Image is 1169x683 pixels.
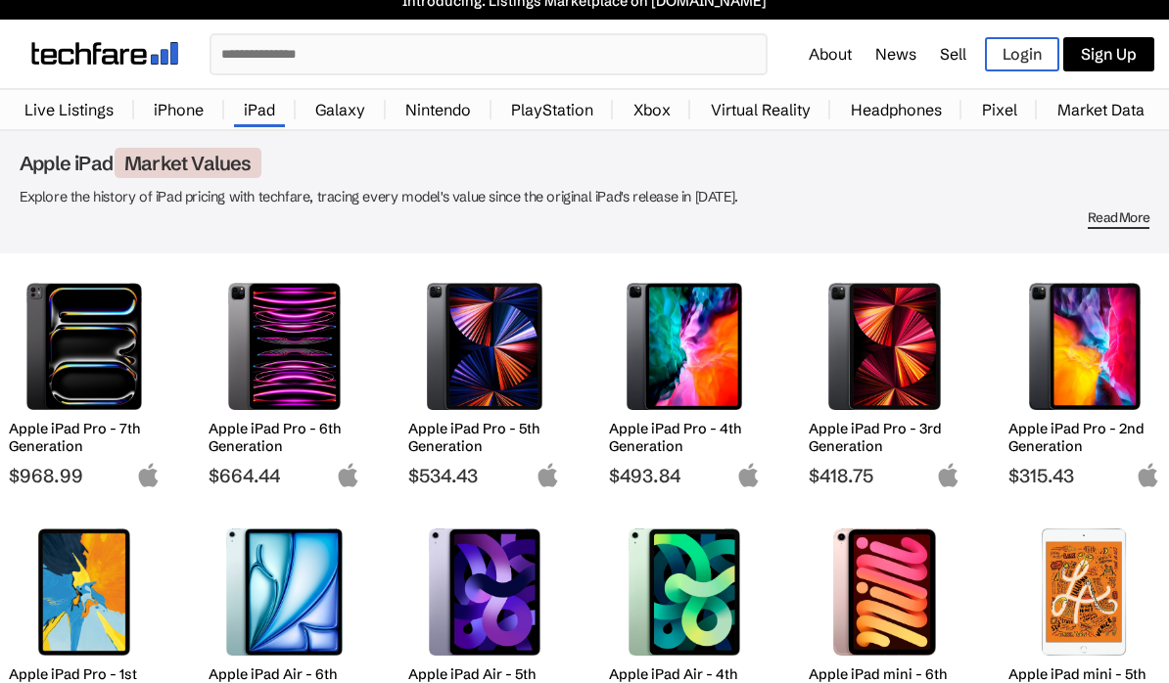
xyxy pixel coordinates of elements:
[501,90,603,129] a: PlayStation
[1063,37,1154,71] a: Sign Up
[1023,283,1146,410] img: Apple iPad Pro 2nd Generation
[209,464,360,487] span: $664.44
[9,464,161,487] span: $968.99
[136,463,161,487] img: apple-logo
[408,420,560,455] h2: Apple iPad Pro - 5th Generation
[609,420,761,455] h2: Apple iPad Pro - 4th Generation
[809,420,960,455] h2: Apple iPad Pro - 3rd Generation
[200,273,368,487] a: Apple iPad Pro 6th Generation Apple iPad Pro - 6th Generation $664.44 apple-logo
[536,463,560,487] img: apple-logo
[624,528,746,656] img: Apple iPad Air 4th Generation
[20,209,1149,226] div: Read More
[1048,90,1154,129] a: Market Data
[809,44,852,64] a: About
[400,273,569,487] a: Apple iPad Pro 5th Generation Apple iPad Pro - 5th Generation $534.43 apple-logo
[800,273,968,487] a: Apple iPad Pro 3rd Generation Apple iPad Pro - 3rd Generation $418.75 apple-logo
[624,283,746,410] img: Apple iPad Pro 4th Generation
[336,463,360,487] img: apple-logo
[875,44,916,64] a: News
[423,528,545,656] img: Apple iPad Air 5th Generation
[1088,209,1149,229] span: Read More
[624,90,680,129] a: Xbox
[940,44,966,64] a: Sell
[1136,463,1160,487] img: apple-logo
[823,283,946,410] img: Apple iPad Pro 3rd Generation
[809,464,960,487] span: $418.75
[1008,420,1160,455] h2: Apple iPad Pro - 2nd Generation
[9,420,161,455] h2: Apple iPad Pro - 7th Generation
[396,90,481,129] a: Nintendo
[736,463,761,487] img: apple-logo
[31,42,178,65] img: techfare logo
[223,528,346,656] img: Apple iPad Air 6th Generation
[823,528,946,656] img: Apple iPad mini 6th Generation
[115,148,261,178] span: Market Values
[305,90,375,129] a: Galaxy
[144,90,213,129] a: iPhone
[1023,528,1146,656] img: Apple iPad mini 5th Generation
[985,37,1059,71] a: Login
[841,90,952,129] a: Headphones
[209,420,360,455] h2: Apple iPad Pro - 6th Generation
[23,528,146,656] img: Apple iPad Pro 1st Generation
[936,463,960,487] img: apple-logo
[223,283,346,410] img: Apple iPad Pro 6th Generation
[609,464,761,487] span: $493.84
[1008,464,1160,487] span: $315.43
[23,283,146,410] img: Apple iPad Pro 7th Generation
[15,90,123,129] a: Live Listings
[423,283,545,410] img: Apple iPad Pro 5th Generation
[20,151,1149,175] h1: Apple iPad
[701,90,820,129] a: Virtual Reality
[972,90,1027,129] a: Pixel
[600,273,769,487] a: Apple iPad Pro 4th Generation Apple iPad Pro - 4th Generation $493.84 apple-logo
[234,90,285,129] a: iPad
[408,464,560,487] span: $534.43
[20,185,1149,209] p: Explore the history of iPad pricing with techfare, tracing every model's value since the original...
[1001,273,1169,487] a: Apple iPad Pro 2nd Generation Apple iPad Pro - 2nd Generation $315.43 apple-logo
